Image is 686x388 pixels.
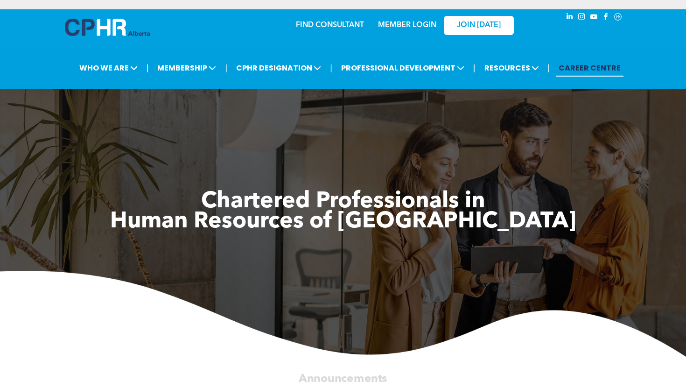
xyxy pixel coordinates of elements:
span: Chartered Professionals in [201,190,485,213]
span: MEMBERSHIP [154,59,219,77]
span: Human Resources of [GEOGRAPHIC_DATA] [110,211,576,233]
li: | [330,58,332,78]
a: FIND CONSULTANT [296,21,364,29]
a: facebook [601,12,611,24]
span: CPHR DESIGNATION [233,59,324,77]
a: CAREER CENTRE [556,59,623,77]
a: youtube [588,12,599,24]
span: RESOURCES [482,59,542,77]
li: | [548,58,550,78]
a: linkedin [564,12,574,24]
img: A blue and white logo for cp alberta [65,19,150,36]
li: | [147,58,149,78]
li: | [473,58,476,78]
span: JOIN [DATE] [457,21,501,30]
a: JOIN [DATE] [444,16,514,35]
span: Announcements [299,373,387,384]
a: instagram [576,12,587,24]
span: WHO WE ARE [77,59,140,77]
a: MEMBER LOGIN [378,21,436,29]
span: PROFESSIONAL DEVELOPMENT [338,59,467,77]
a: Social network [613,12,623,24]
li: | [225,58,227,78]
